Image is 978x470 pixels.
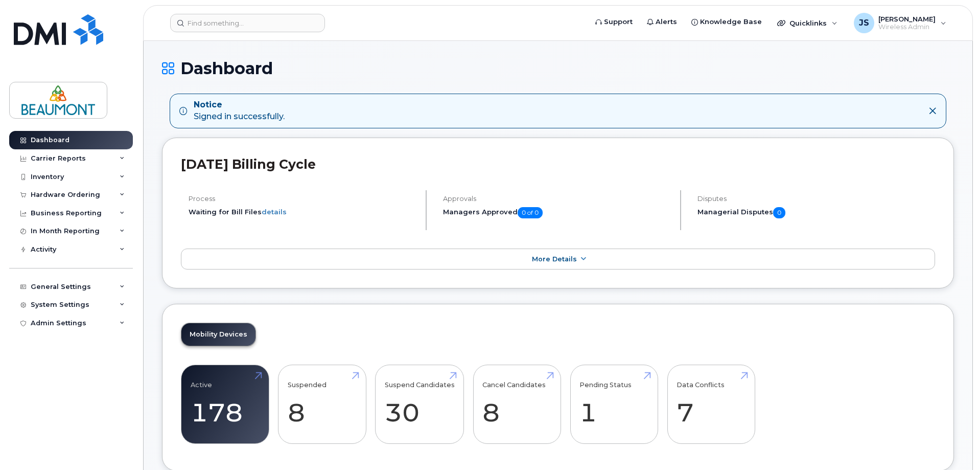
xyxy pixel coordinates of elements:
a: Cancel Candidates 8 [482,371,551,438]
li: Waiting for Bill Files [189,207,417,217]
span: 0 [773,207,785,218]
span: 0 of 0 [518,207,543,218]
a: Active 178 [191,371,260,438]
a: details [262,208,287,216]
a: Mobility Devices [181,323,255,346]
a: Suspended 8 [288,371,357,438]
h5: Managers Approved [443,207,671,218]
div: Signed in successfully. [194,99,285,123]
h2: [DATE] Billing Cycle [181,156,935,172]
a: Suspend Candidates 30 [385,371,455,438]
h4: Approvals [443,195,671,203]
h4: Process [189,195,417,203]
a: Data Conflicts 7 [677,371,746,438]
h1: Dashboard [162,59,954,77]
span: More Details [532,255,577,263]
h5: Managerial Disputes [697,207,935,218]
a: Pending Status 1 [579,371,648,438]
h4: Disputes [697,195,935,203]
strong: Notice [194,99,285,111]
